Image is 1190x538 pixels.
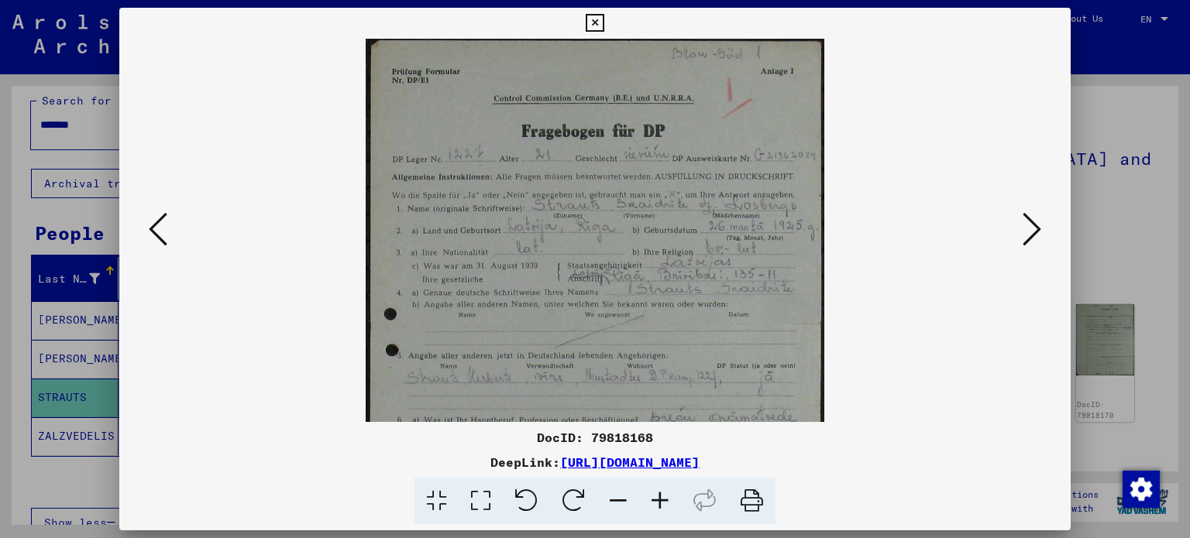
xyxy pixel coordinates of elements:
[119,453,1071,471] div: DeepLink:
[119,428,1071,447] div: DocID: 79818168
[1123,471,1160,508] img: Change consent
[1122,470,1159,507] div: Change consent
[560,454,700,470] a: [URL][DOMAIN_NAME]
